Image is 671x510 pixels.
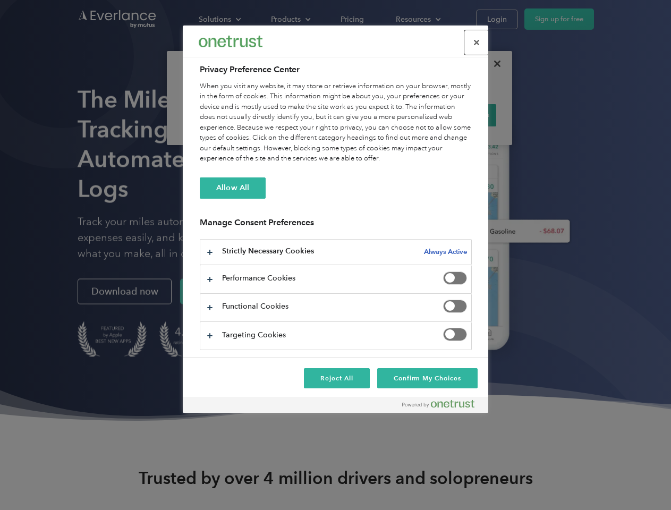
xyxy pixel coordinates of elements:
[200,217,472,234] h3: Manage Consent Preferences
[199,36,262,47] img: Everlance
[200,63,472,76] h2: Privacy Preference Center
[465,31,488,54] button: Close
[304,368,370,388] button: Reject All
[200,177,266,199] button: Allow All
[200,81,472,164] div: When you visit any website, it may store or retrieve information on your browser, mostly in the f...
[183,25,488,413] div: Preference center
[199,31,262,52] div: Everlance
[183,25,488,413] div: Privacy Preference Center
[402,399,483,413] a: Powered by OneTrust Opens in a new Tab
[377,368,478,388] button: Confirm My Choices
[402,399,474,408] img: Powered by OneTrust Opens in a new Tab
